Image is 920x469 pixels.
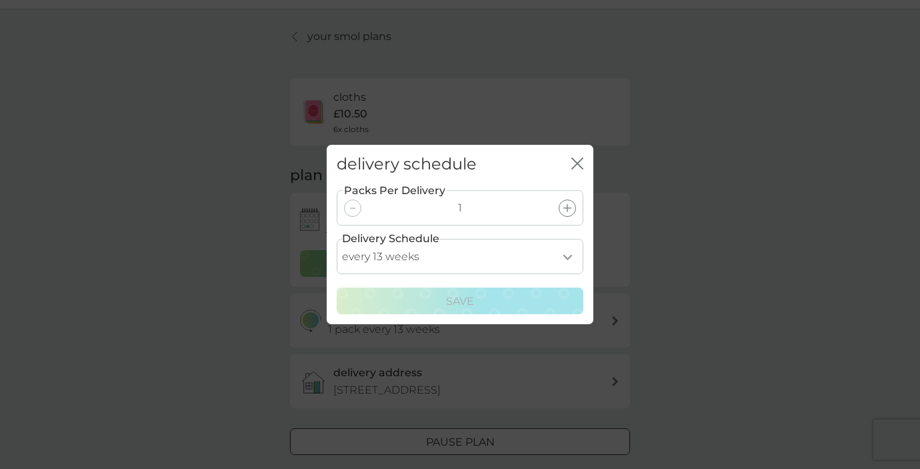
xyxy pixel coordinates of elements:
label: Delivery Schedule [342,230,439,248]
label: Packs Per Delivery [343,182,447,199]
button: Save [337,288,583,314]
p: 1 [458,199,462,217]
h2: delivery schedule [337,155,477,174]
p: Save [446,293,474,310]
button: close [571,157,583,171]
